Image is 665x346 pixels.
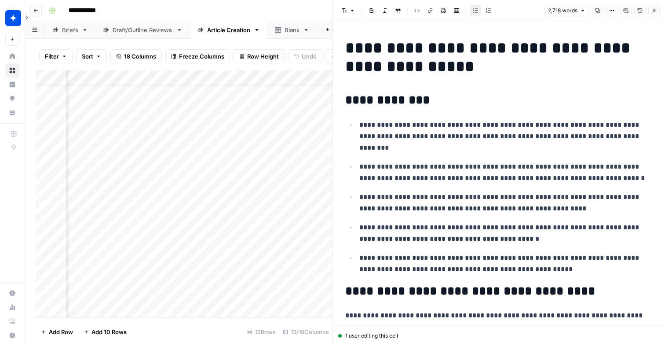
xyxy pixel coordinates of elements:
[288,49,322,63] button: Undo
[5,286,19,300] a: Settings
[39,49,73,63] button: Filter
[5,106,19,120] a: Your Data
[267,21,317,39] a: Blank
[179,52,224,61] span: Freeze Columns
[247,52,279,61] span: Row Height
[36,325,78,339] button: Add Row
[5,10,21,26] img: Wiz Logo
[190,21,267,39] a: Article Creation
[5,49,19,63] a: Home
[165,49,230,63] button: Freeze Columns
[45,21,95,39] a: Briefs
[279,325,332,339] div: 13/18 Columns
[5,92,19,106] a: Opportunities
[110,49,162,63] button: 18 Columns
[76,49,107,63] button: Sort
[5,328,19,342] button: Help + Support
[82,52,93,61] span: Sort
[91,328,127,336] span: Add 10 Rows
[544,5,589,16] button: 2,718 words
[49,328,73,336] span: Add Row
[78,325,132,339] button: Add 10 Rows
[207,26,250,34] div: Article Creation
[244,325,279,339] div: 12 Rows
[95,21,190,39] a: Draft/Outline Reviews
[62,26,78,34] div: Briefs
[124,52,156,61] span: 18 Columns
[234,49,285,63] button: Row Height
[5,7,19,29] button: Workspace: Wiz
[5,63,19,77] a: Browse
[338,332,660,340] div: 1 user editing this cell
[5,300,19,314] a: Usage
[285,26,300,34] div: Blank
[548,7,577,15] span: 2,718 words
[302,52,317,61] span: Undo
[5,77,19,92] a: Insights
[113,26,173,34] div: Draft/Outline Reviews
[5,314,19,328] a: Learning Hub
[45,52,59,61] span: Filter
